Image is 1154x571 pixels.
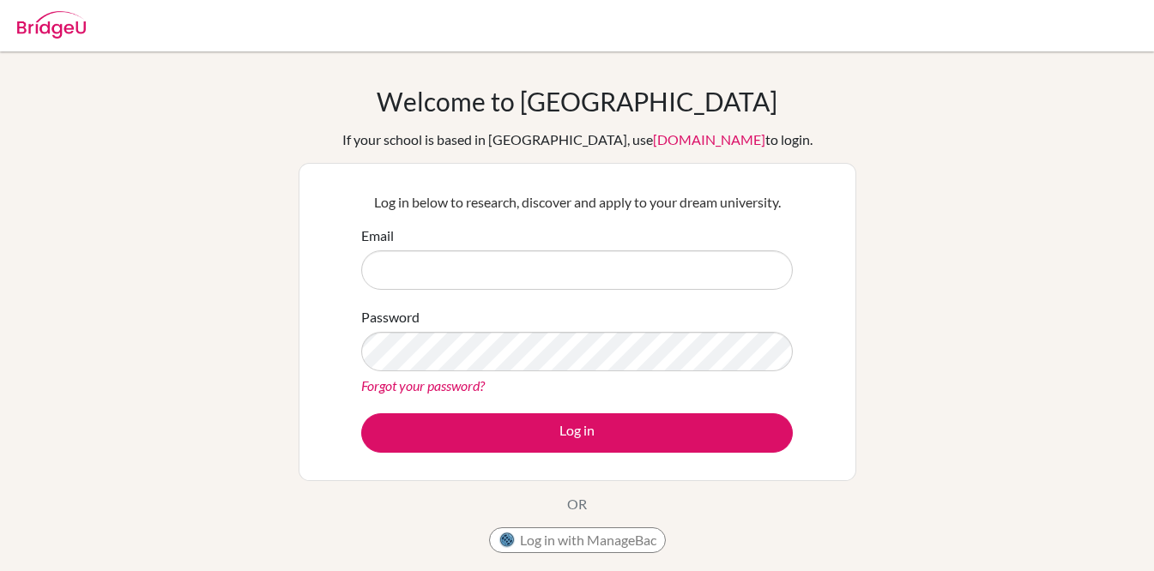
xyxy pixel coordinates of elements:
[342,129,813,150] div: If your school is based in [GEOGRAPHIC_DATA], use to login.
[361,225,394,246] label: Email
[567,494,587,514] p: OR
[361,307,420,328] label: Password
[377,86,777,117] h1: Welcome to [GEOGRAPHIC_DATA]
[17,11,86,39] img: Bridge-U
[361,413,793,453] button: Log in
[361,192,793,213] p: Log in below to research, discover and apply to your dream university.
[653,131,765,147] a: [DOMAIN_NAME]
[489,527,666,553] button: Log in with ManageBac
[361,377,485,394] a: Forgot your password?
